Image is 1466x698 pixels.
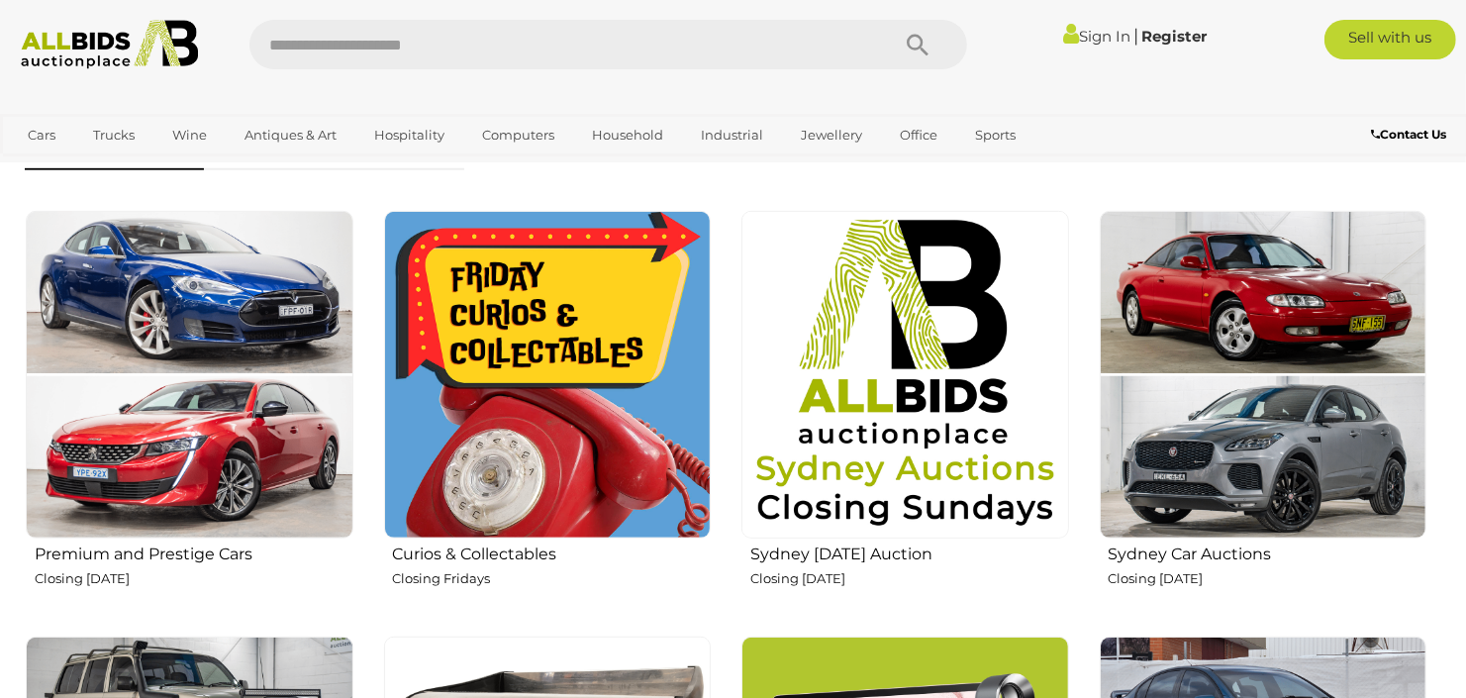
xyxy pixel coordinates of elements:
[393,567,712,590] p: Closing Fridays
[232,119,349,151] a: Antiques & Art
[788,119,875,151] a: Jewellery
[579,119,676,151] a: Household
[469,119,567,151] a: Computers
[868,20,967,69] button: Search
[1109,567,1427,590] p: Closing [DATE]
[383,210,712,620] a: Curios & Collectables Closing Fridays
[80,119,147,151] a: Trucks
[15,152,181,185] a: [GEOGRAPHIC_DATA]
[26,211,353,539] img: Premium and Prestige Cars
[1133,25,1138,47] span: |
[393,541,712,563] h2: Curios & Collectables
[688,119,776,151] a: Industrial
[35,541,353,563] h2: Premium and Prestige Cars
[740,210,1069,620] a: Sydney [DATE] Auction Closing [DATE]
[159,119,220,151] a: Wine
[1063,27,1130,46] a: Sign In
[11,20,209,69] img: Allbids.com.au
[962,119,1028,151] a: Sports
[1099,210,1427,620] a: Sydney Car Auctions Closing [DATE]
[384,211,712,539] img: Curios & Collectables
[750,541,1069,563] h2: Sydney [DATE] Auction
[35,567,353,590] p: Closing [DATE]
[361,119,457,151] a: Hospitality
[1371,124,1451,146] a: Contact Us
[15,119,68,151] a: Cars
[1100,211,1427,539] img: Sydney Car Auctions
[750,567,1069,590] p: Closing [DATE]
[741,211,1069,539] img: Sydney Sunday Auction
[1141,27,1207,46] a: Register
[1324,20,1456,59] a: Sell with us
[25,210,353,620] a: Premium and Prestige Cars Closing [DATE]
[1371,127,1446,142] b: Contact Us
[887,119,950,151] a: Office
[1109,541,1427,563] h2: Sydney Car Auctions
